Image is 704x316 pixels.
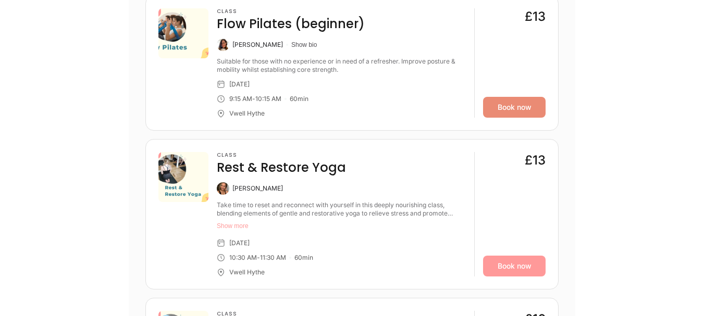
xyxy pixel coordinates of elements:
[217,152,346,158] h3: Class
[229,268,265,276] div: Vwell Hythe
[229,80,250,89] div: [DATE]
[257,254,260,262] div: -
[229,239,250,247] div: [DATE]
[291,41,317,49] button: Show bio
[217,16,365,32] h4: Flow Pilates (beginner)
[483,97,546,118] a: Book now
[483,256,546,276] a: Book now
[158,8,208,58] img: aa553f9f-2931-4451-b727-72da8bd8ddcb.png
[232,41,283,49] div: [PERSON_NAME]
[217,201,466,218] div: Take time to reset and reconnect with yourself in this deeply nourishing class, blending elements...
[260,254,286,262] div: 11:30 AM
[158,152,208,202] img: 734a81fd-0b3d-46f1-b7ab-0c1388fca0de.png
[217,159,346,176] h4: Rest & Restore Yoga
[525,8,546,25] div: £13
[290,95,308,103] div: 60 min
[217,57,466,74] div: Suitable for those with no experience or in need of a refresher. Improve posture & mobility whils...
[229,109,265,118] div: Vwell Hythe
[252,95,255,103] div: -
[217,222,466,230] button: Show more
[294,254,313,262] div: 60 min
[217,182,229,195] img: Alyssa Costantini
[229,254,257,262] div: 10:30 AM
[255,95,281,103] div: 10:15 AM
[217,39,229,51] img: Kate Arnold
[229,95,252,103] div: 9:15 AM
[525,152,546,169] div: £13
[232,184,283,193] div: [PERSON_NAME]
[217,8,365,15] h3: Class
